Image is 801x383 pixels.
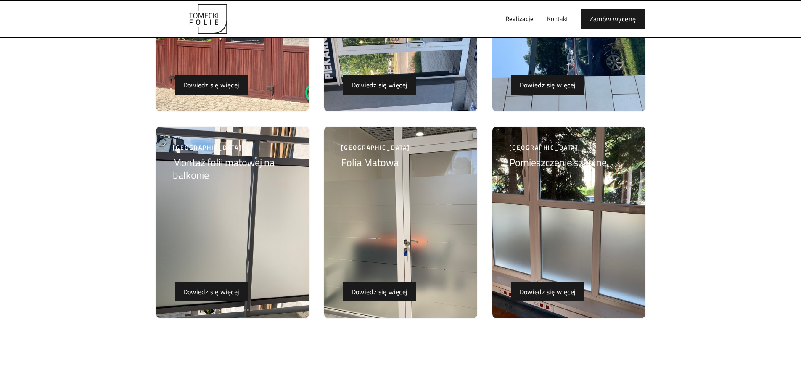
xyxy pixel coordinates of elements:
[341,143,410,173] a: [GEOGRAPHIC_DATA]Folia Matowa
[499,5,540,32] a: Realizacje
[173,143,292,185] a: [GEOGRAPHIC_DATA]Montaż folii matowej na balkonie
[173,156,292,181] h5: Montaż folii matowej na balkonie
[341,143,410,152] div: [GEOGRAPHIC_DATA]
[540,5,575,32] a: Kontakt
[509,143,607,173] a: [GEOGRAPHIC_DATA]Pomieszczenie szkolne
[175,282,248,301] a: Dowiedz się więcej
[509,143,607,152] div: [GEOGRAPHIC_DATA]
[341,156,410,169] h5: Folia Matowa
[343,282,416,301] a: Dowiedz się więcej
[343,75,416,95] a: Dowiedz się więcej
[511,75,584,95] a: Dowiedz się więcej
[175,75,248,95] a: Dowiedz się więcej
[509,156,607,169] h5: Pomieszczenie szkolne
[173,143,292,152] div: [GEOGRAPHIC_DATA]
[581,9,645,29] a: Zamów wycenę
[511,282,584,301] a: Dowiedz się więcej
